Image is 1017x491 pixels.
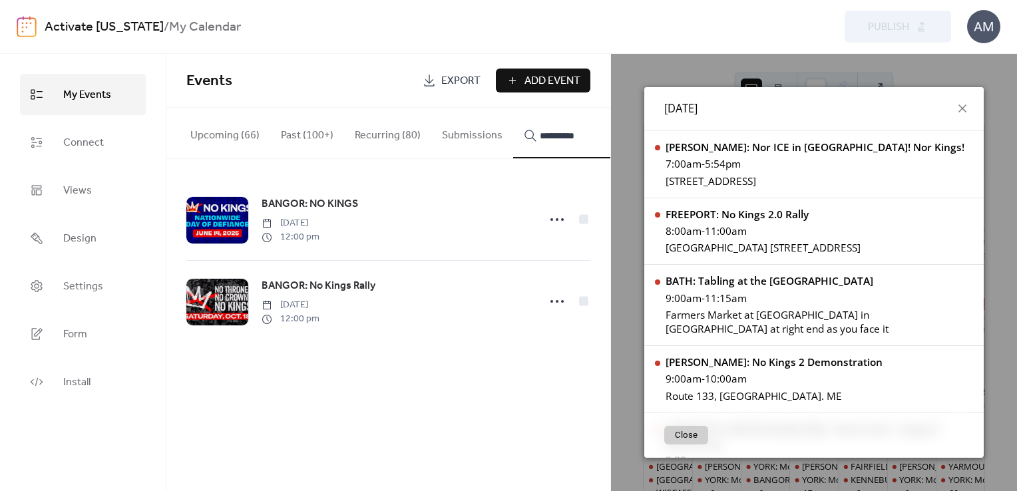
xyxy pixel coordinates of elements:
[20,218,146,259] a: Design
[63,132,104,154] span: Connect
[17,16,37,37] img: logo
[262,216,319,230] span: [DATE]
[413,69,491,92] a: Export
[63,180,92,202] span: Views
[63,84,111,106] span: My Events
[20,170,146,211] a: Views
[20,74,146,115] a: My Events
[666,241,861,255] div: [GEOGRAPHIC_DATA] [STREET_ADDRESS]
[20,122,146,163] a: Connect
[702,372,705,386] span: -
[63,324,87,345] span: Form
[702,291,705,305] span: -
[705,372,747,386] span: 10:00am
[431,108,513,157] button: Submissions
[63,228,97,249] span: Design
[262,312,319,326] span: 12:00 pm
[186,67,232,96] span: Events
[270,108,344,157] button: Past (100+)
[169,15,241,40] b: My Calendar
[20,361,146,403] a: Install
[666,355,883,369] div: [PERSON_NAME]: No Kings 2 Demonstration
[666,140,964,154] div: [PERSON_NAME]: Nor ICE in [GEOGRAPHIC_DATA]! Nor Kings!
[180,108,270,157] button: Upcoming (66)
[45,15,164,40] a: Activate [US_STATE]
[702,224,705,238] span: -
[666,208,861,222] div: FREEPORT: No Kings 2.0 Rally
[63,276,103,297] span: Settings
[666,372,702,386] span: 9:00am
[666,224,702,238] span: 8:00am
[664,100,698,117] span: [DATE]
[164,15,169,40] b: /
[262,196,358,213] a: BANGOR: NO KINGS
[705,157,741,171] span: 5:54pm
[664,426,708,444] button: Close
[496,69,590,92] button: Add Event
[262,298,319,312] span: [DATE]
[441,73,481,89] span: Export
[344,108,431,157] button: Recurring (80)
[666,274,973,288] div: BATH: Tabling at the [GEOGRAPHIC_DATA]
[705,224,747,238] span: 11:00am
[262,277,375,295] a: BANGOR: No Kings Rally
[666,157,702,171] span: 7:00am
[20,313,146,355] a: Form
[666,308,973,336] div: Farmers Market at [GEOGRAPHIC_DATA] in [GEOGRAPHIC_DATA] at right end as you face it
[524,73,580,89] span: Add Event
[702,157,705,171] span: -
[262,196,358,212] span: BANGOR: NO KINGS
[666,174,964,188] div: [STREET_ADDRESS]
[666,389,883,403] div: Route 133, [GEOGRAPHIC_DATA]. ME
[967,10,1000,43] div: AM
[63,372,91,393] span: Install
[262,230,319,244] span: 12:00 pm
[20,265,146,307] a: Settings
[666,291,702,305] span: 9:00am
[705,291,747,305] span: 11:15am
[262,278,375,294] span: BANGOR: No Kings Rally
